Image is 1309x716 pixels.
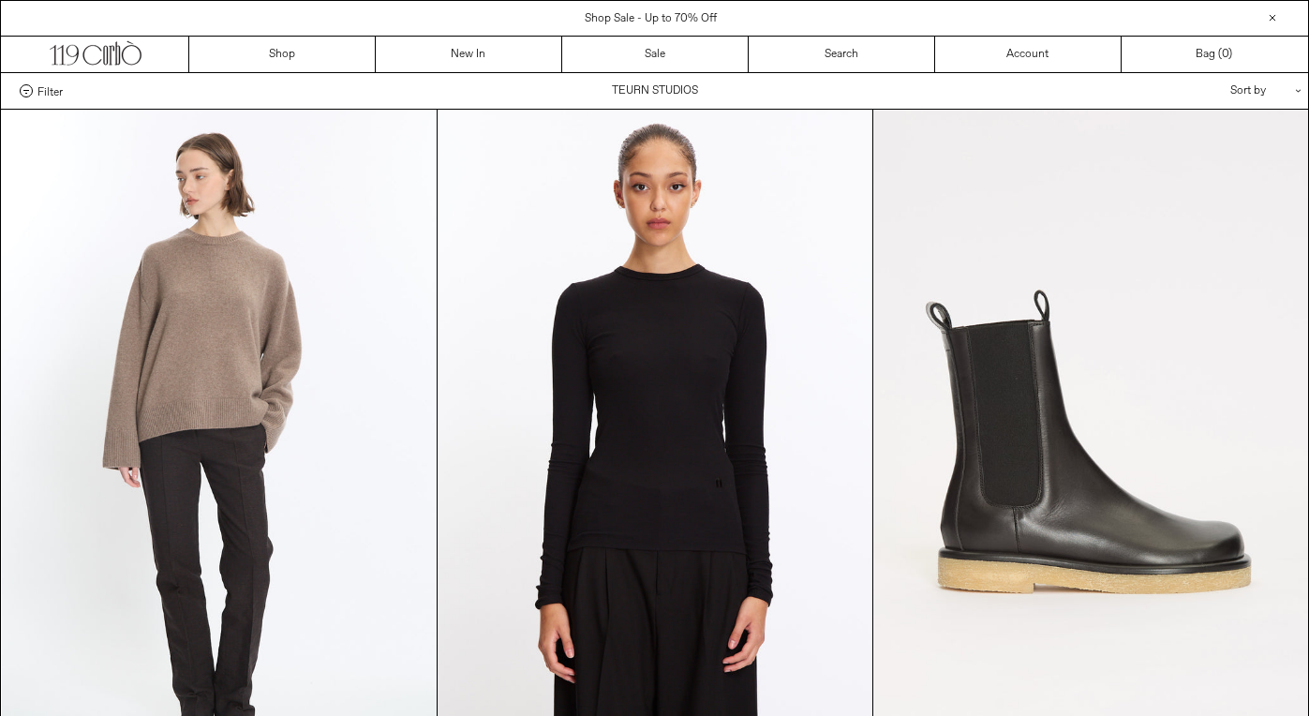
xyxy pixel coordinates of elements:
a: Sale [562,37,749,72]
a: Search [749,37,935,72]
span: Filter [37,84,63,97]
div: Sort by [1121,73,1289,109]
a: Shop [189,37,376,72]
a: New In [376,37,562,72]
a: Account [935,37,1122,72]
span: 0 [1222,47,1228,62]
a: Bag () [1122,37,1308,72]
a: Shop Sale - Up to 70% Off [585,11,717,26]
span: ) [1222,46,1232,63]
